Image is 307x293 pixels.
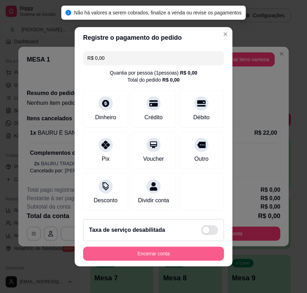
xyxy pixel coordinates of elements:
[180,69,197,76] div: R$ 0,00
[138,196,169,205] div: Dividir conta
[75,27,232,48] header: Registre o pagamento do pedido
[74,10,242,15] span: Não há valores a serem cobrados, finalize a venda ou revise os pagamentos
[220,28,231,40] button: Close
[89,226,165,234] h2: Taxa de serviço desabilitada
[144,113,163,122] div: Crédito
[194,155,208,163] div: Outro
[193,113,209,122] div: Débito
[95,113,116,122] div: Dinheiro
[65,10,71,15] span: info-circle
[127,76,180,83] div: Total do pedido
[87,51,220,65] input: Ex.: hambúrguer de cordeiro
[162,76,180,83] div: R$ 0,00
[102,155,109,163] div: Pix
[83,247,224,261] button: Encerrar conta
[110,69,197,76] div: Quantia por pessoa ( 1 pessoas)
[94,196,118,205] div: Desconto
[143,155,164,163] div: Voucher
